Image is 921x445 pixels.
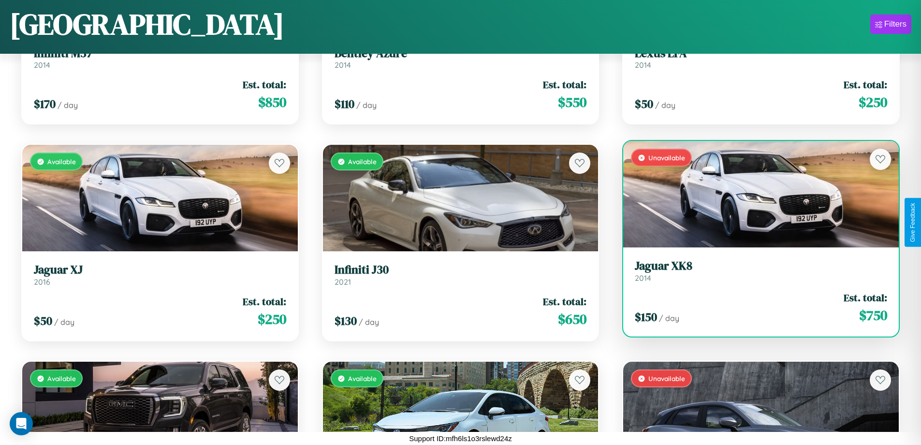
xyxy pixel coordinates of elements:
p: Support ID: mfh6ls1o3rslewd24z [409,432,512,445]
span: Unavailable [648,153,685,162]
span: Est. total: [844,77,887,92]
span: $ 130 [335,313,357,329]
span: Est. total: [243,77,286,92]
span: / day [54,317,74,327]
span: 2016 [34,277,50,287]
span: 2014 [335,60,351,70]
h3: Jaguar XJ [34,263,286,277]
span: $ 50 [34,313,52,329]
span: $ 550 [558,92,586,112]
span: $ 250 [258,309,286,329]
a: Bentley Azure2014 [335,46,587,70]
div: Filters [884,19,906,29]
a: Infiniti J302021 [335,263,587,287]
span: $ 650 [558,309,586,329]
span: 2014 [635,60,651,70]
a: Jaguar XJ2016 [34,263,286,287]
a: Jaguar XK82014 [635,259,887,283]
span: $ 150 [635,309,657,325]
span: Est. total: [243,294,286,308]
a: Infiniti M372014 [34,46,286,70]
span: / day [659,313,679,323]
button: Filters [870,15,911,34]
span: 2014 [34,60,50,70]
span: $ 250 [859,92,887,112]
span: Est. total: [543,294,586,308]
span: Est. total: [844,291,887,305]
span: / day [655,100,675,110]
span: Available [47,157,76,166]
div: Give Feedback [909,203,916,242]
span: $ 750 [859,306,887,325]
span: Available [47,374,76,383]
h3: Infiniti J30 [335,263,587,277]
span: / day [356,100,377,110]
span: $ 50 [635,96,653,112]
div: Open Intercom Messenger [10,412,33,435]
h1: [GEOGRAPHIC_DATA] [10,4,284,44]
a: Lexus LFA2014 [635,46,887,70]
span: $ 850 [258,92,286,112]
span: Available [348,157,377,166]
span: Est. total: [543,77,586,92]
span: Available [348,374,377,383]
span: 2021 [335,277,351,287]
span: / day [359,317,379,327]
span: / day [58,100,78,110]
span: $ 110 [335,96,354,112]
h3: Jaguar XK8 [635,259,887,273]
span: 2014 [635,273,651,283]
span: $ 170 [34,96,56,112]
span: Unavailable [648,374,685,383]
